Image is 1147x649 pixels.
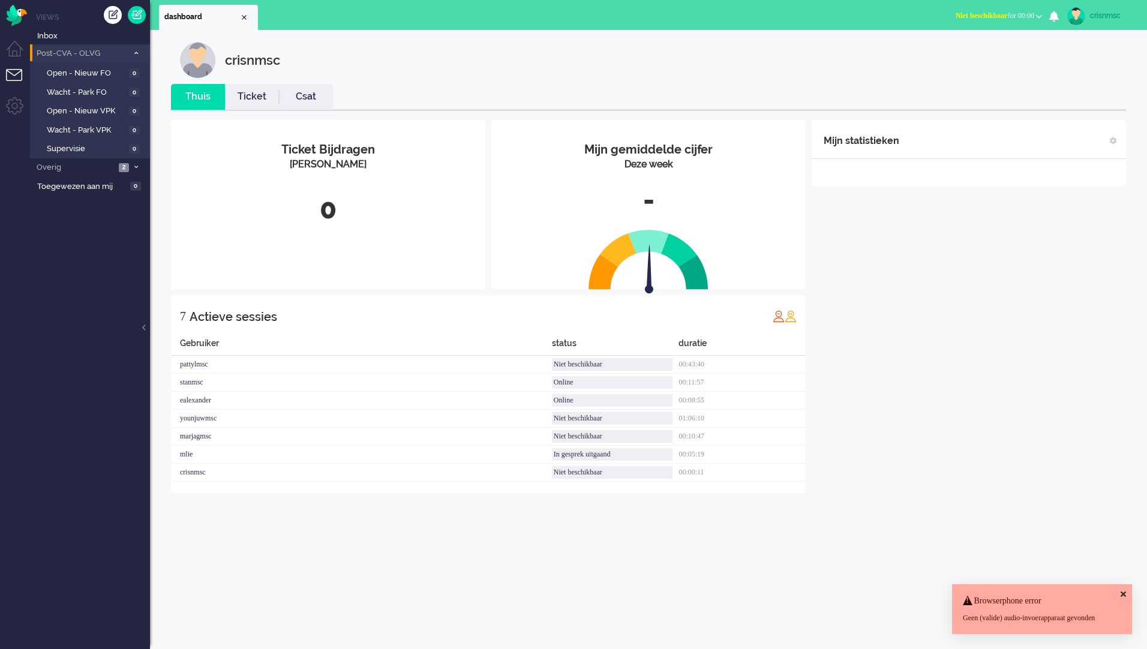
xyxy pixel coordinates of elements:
[6,97,33,124] li: Admin menu
[6,41,33,68] li: Dashboard menu
[552,448,673,461] div: In gesprek uitgaand
[773,310,785,322] img: profile_red.svg
[171,428,552,446] div: marjagmsc
[6,5,27,26] img: flow_omnibird.svg
[623,245,675,296] img: arrow.svg
[678,446,806,464] div: 00:05:19
[130,182,141,191] span: 0
[35,85,149,98] a: Wacht - Park FO 0
[678,392,806,410] div: 00:08:55
[129,69,140,78] span: 0
[47,106,126,117] span: Open - Nieuw VPK
[35,104,149,117] a: Open - Nieuw VPK 0
[159,5,258,30] li: Dashboard
[37,181,127,193] span: Toegewezen aan mij
[225,90,279,104] a: Ticket
[171,84,225,110] li: Thuis
[180,141,476,158] div: Ticket Bijdragen
[171,410,552,428] div: younjuwmsc
[824,129,899,153] div: Mijn statistieken
[678,464,806,482] div: 00:00:11
[1065,7,1135,25] a: crisnmsc
[225,42,280,78] div: crisnmsc
[180,158,476,172] div: [PERSON_NAME]
[35,48,128,59] span: Post-CVA - OLVG
[552,358,673,371] div: Niet beschikbaar
[47,68,126,79] span: Open - Nieuw FO
[47,143,126,155] span: Supervisie
[171,446,552,464] div: mlie
[35,162,115,173] span: Overig
[678,356,806,374] div: 00:43:40
[180,190,476,229] div: 0
[552,394,673,407] div: Online
[239,13,249,22] div: Close tab
[678,374,806,392] div: 00:11:57
[956,11,1008,20] span: Niet beschikbaar
[35,29,150,42] a: Inbox
[171,392,552,410] div: ealexander
[956,11,1034,20] span: for 00:00
[552,412,673,425] div: Niet beschikbaar
[47,87,126,98] span: Wacht - Park FO
[35,66,149,79] a: Open - Nieuw FO 0
[948,7,1049,25] button: Niet beschikbaarfor 00:00
[500,158,797,172] div: Deze week
[129,145,140,154] span: 0
[128,6,146,24] a: Quick Ticket
[500,141,797,158] div: Mijn gemiddelde cijfer
[171,374,552,392] div: stanmsc
[552,466,673,479] div: Niet beschikbaar
[1067,7,1085,25] img: avatar
[119,163,129,172] span: 2
[171,337,552,356] div: Gebruiker
[588,229,708,290] img: semi_circle.svg
[552,337,679,356] div: status
[6,8,27,17] a: Omnidesk
[35,179,150,193] a: Toegewezen aan mij 0
[6,69,33,96] li: Tickets menu
[279,84,333,110] li: Csat
[963,613,1121,623] div: Geen (valide) audio-invoerapparaat gevonden
[785,310,797,322] img: profile_orange.svg
[500,181,797,220] div: -
[35,123,149,136] a: Wacht - Park VPK 0
[552,430,673,443] div: Niet beschikbaar
[104,6,122,24] div: Creëer ticket
[180,304,186,328] div: 7
[171,90,225,104] a: Thuis
[36,12,150,22] li: Views
[129,88,140,97] span: 0
[963,596,1121,605] h4: Browserphone error
[47,125,126,136] span: Wacht - Park VPK
[171,356,552,374] div: pattylmsc
[129,107,140,116] span: 0
[129,126,140,135] span: 0
[35,142,149,155] a: Supervisie 0
[1090,10,1135,22] div: crisnmsc
[552,376,673,389] div: Online
[678,410,806,428] div: 01:06:10
[678,337,806,356] div: duratie
[225,84,279,110] li: Ticket
[279,90,333,104] a: Csat
[171,464,552,482] div: crisnmsc
[37,31,150,42] span: Inbox
[948,4,1049,30] li: Niet beschikbaarfor 00:00
[678,428,806,446] div: 00:10:47
[164,12,239,22] span: dashboard
[180,42,216,78] img: customer.svg
[190,305,277,329] div: Actieve sessies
